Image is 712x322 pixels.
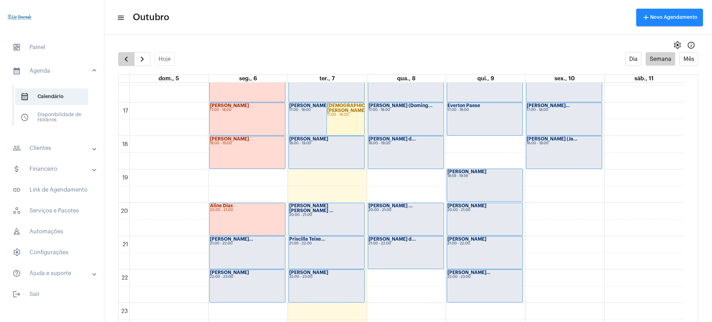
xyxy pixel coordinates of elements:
[210,108,285,112] div: 17:00 - 18:00
[134,52,151,66] button: Próximo Semana
[447,275,522,279] div: 22:00 - 23:00
[118,52,135,66] button: Semana Anterior
[289,213,364,217] div: 20:00 - 21:00
[210,242,285,245] div: 21:00 - 22:00
[476,75,495,82] a: 9 de outubro de 2025
[447,270,491,275] strong: [PERSON_NAME]...
[13,186,21,194] mat-icon: sidenav icon
[7,182,97,198] span: Link de Agendamento
[369,137,416,141] strong: [PERSON_NAME] d...
[527,103,570,108] strong: [PERSON_NAME]...
[21,92,29,101] span: sidenav icon
[120,275,129,281] div: 22
[4,60,104,82] mat-expansion-panel-header: sidenav iconAgenda
[117,14,124,22] mat-icon: sidenav icon
[369,108,443,112] div: 17:00 - 18:00
[673,41,681,49] span: settings
[210,137,249,141] strong: [PERSON_NAME]
[13,67,93,75] mat-panel-title: Agenda
[7,286,97,303] span: Sair
[684,38,698,52] button: Info
[553,75,576,82] a: 10 de outubro de 2025
[13,144,93,152] mat-panel-title: Clientes
[13,67,21,75] mat-icon: sidenav icon
[369,142,443,145] div: 18:00 - 19:00
[238,75,258,82] a: 6 de outubro de 2025
[636,9,703,26] button: Novo Agendamento
[4,140,104,156] mat-expansion-panel-header: sidenav iconClientes
[210,270,249,275] strong: [PERSON_NAME]
[447,108,522,112] div: 17:00 - 18:00
[327,103,381,113] strong: [DEMOGRAPHIC_DATA][PERSON_NAME]
[157,75,180,82] a: 5 de outubro de 2025
[155,52,175,66] button: Hoje
[527,108,601,112] div: 17:00 - 18:00
[210,103,249,108] strong: [PERSON_NAME]
[121,141,129,147] div: 18
[21,113,29,122] span: sidenav icon
[369,103,432,108] strong: [PERSON_NAME] (Doming...
[369,242,443,245] div: 21:00 - 22:00
[210,203,233,208] strong: Aline Días
[289,203,333,213] strong: [PERSON_NAME] [PERSON_NAME] ...
[369,208,443,212] div: 20:00 - 21:00
[15,88,88,105] span: Calendário
[396,75,417,82] a: 8 de outubro de 2025
[13,248,21,257] span: sidenav icon
[7,223,97,240] span: Automações
[7,244,97,261] span: Configurações
[13,290,21,298] mat-icon: sidenav icon
[4,161,104,177] mat-expansion-panel-header: sidenav iconFinanceiro
[133,12,169,23] span: Outubro
[13,165,21,173] mat-icon: sidenav icon
[13,269,93,277] mat-panel-title: Ajuda e suporte
[646,52,675,66] button: Semana
[15,109,88,126] span: Disponibilidade de Horários
[121,241,129,248] div: 21
[447,203,486,208] strong: [PERSON_NAME]
[289,142,364,145] div: 18:00 - 19:00
[289,242,364,245] div: 21:00 - 22:00
[13,269,21,277] mat-icon: sidenav icon
[327,113,364,117] div: 17:00 - 18:00
[120,308,129,314] div: 23
[13,144,21,152] mat-icon: sidenav icon
[289,137,328,141] strong: [PERSON_NAME]
[289,270,328,275] strong: [PERSON_NAME]
[120,208,129,214] div: 20
[369,203,413,208] strong: [PERSON_NAME] ...
[13,43,21,51] span: sidenav icon
[670,38,684,52] button: settings
[13,165,93,173] mat-panel-title: Financeiro
[289,103,328,108] strong: [PERSON_NAME]
[13,207,21,215] span: sidenav icon
[121,175,129,181] div: 19
[6,3,33,31] img: 4c910ca3-f26c-c648-53c7-1a2041c6e520.jpg
[679,52,698,66] button: Mês
[447,174,522,178] div: 18:59 - 19:59
[210,208,285,212] div: 20:00 - 21:00
[289,237,325,241] strong: Priscilla Teixe...
[289,108,364,112] div: 17:00 - 18:00
[7,39,97,56] span: Painel
[447,242,522,245] div: 21:00 - 22:00
[210,275,285,279] div: 22:00 - 23:00
[318,75,336,82] a: 7 de outubro de 2025
[13,227,21,236] span: sidenav icon
[447,208,522,212] div: 20:00 - 21:00
[633,75,655,82] a: 11 de outubro de 2025
[4,82,104,136] div: sidenav iconAgenda
[369,237,416,241] strong: [PERSON_NAME] d...
[4,265,104,282] mat-expansion-panel-header: sidenav iconAjuda e suporte
[7,202,97,219] span: Serviços e Pacotes
[687,41,695,49] mat-icon: Info
[447,237,486,241] strong: [PERSON_NAME]
[642,15,697,20] span: Novo Agendamento
[527,137,577,141] strong: [PERSON_NAME] (Ja...
[289,275,364,279] div: 22:00 - 23:00
[447,103,480,108] strong: Everton Paese
[122,108,129,114] div: 17
[625,52,642,66] button: Dia
[447,169,486,174] strong: [PERSON_NAME]
[210,142,285,145] div: 18:00 - 19:00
